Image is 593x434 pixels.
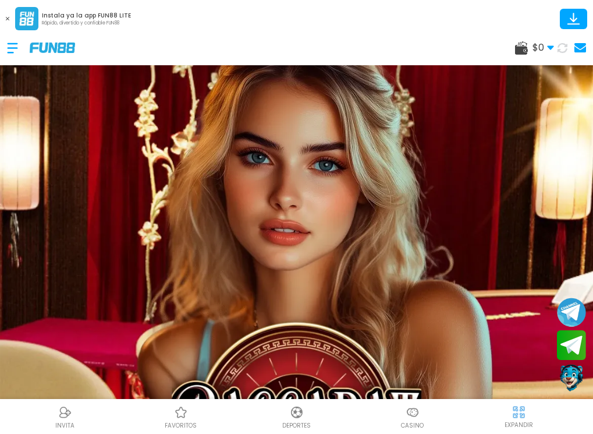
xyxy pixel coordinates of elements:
img: Company Logo [30,43,75,52]
a: DeportesDeportesDeportes [239,404,354,430]
p: EXPANDIR [505,421,533,429]
p: Instala ya la app FUN88 LITE [42,11,131,20]
a: ReferralReferralINVITA [7,404,123,430]
span: $ 0 [532,41,554,55]
button: Contact customer service [557,363,586,393]
p: INVITA [55,421,74,430]
img: Casino Favoritos [174,405,188,419]
img: Deportes [290,405,304,419]
p: Casino [401,421,424,430]
img: Casino [406,405,420,419]
button: Join telegram [557,330,586,361]
p: Rápido, divertido y confiable FUN88 [42,20,131,27]
img: Referral [58,405,72,419]
a: Casino FavoritosCasino Favoritosfavoritos [123,404,239,430]
img: hide [512,405,526,419]
button: Join telegram channel [557,297,586,327]
p: favoritos [165,421,197,430]
a: CasinoCasinoCasino [354,404,470,430]
p: Deportes [282,421,311,430]
img: App Logo [15,7,38,30]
